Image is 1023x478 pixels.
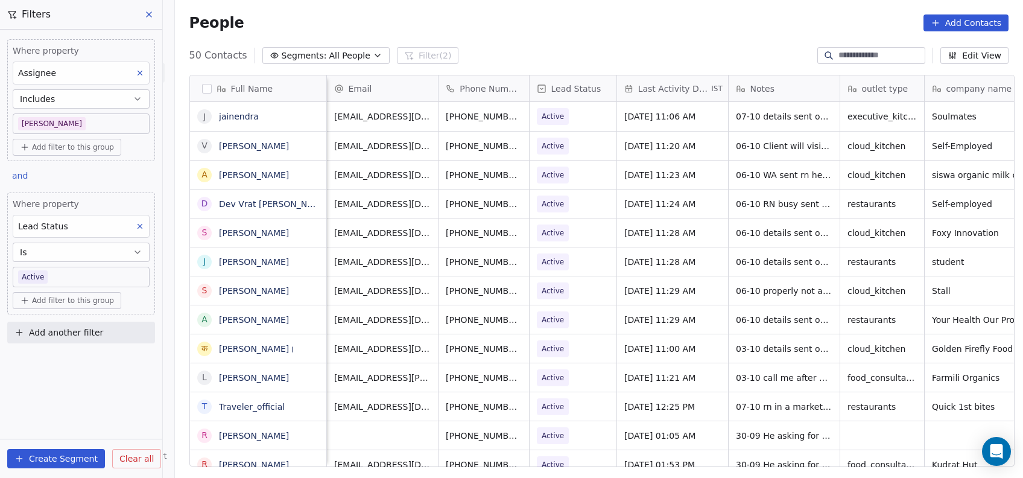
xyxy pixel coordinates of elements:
span: Email [349,83,372,95]
span: [PHONE_NUMBER] [446,256,522,268]
span: [EMAIL_ADDRESS][DOMAIN_NAME] [334,140,431,152]
span: [DATE] 11:29 AM [624,285,721,297]
span: [EMAIL_ADDRESS][DOMAIN_NAME] [334,459,431,471]
span: outlet type [862,83,908,95]
div: a [201,313,207,326]
a: Traveler_official [219,402,285,412]
span: 07-10 rn in a market so not properly audible 03-10 NR [736,401,832,413]
a: [PERSON_NAME] [219,257,289,267]
span: All People [329,49,370,62]
span: restaurants [847,314,917,326]
div: T [201,400,207,413]
span: food_consultants [847,372,917,384]
a: [PERSON_NAME] [219,228,289,238]
div: J [203,255,205,268]
span: 30-09 He asking for sponser and will connect on a whtsap VC 6pm 29-09 he is looking fo his friend [736,430,832,442]
span: Active [542,343,564,355]
span: 03-10 call me after 4pm [736,372,832,384]
span: Last Activity Date [638,83,709,95]
span: [EMAIL_ADDRESS][DOMAIN_NAME] [334,198,431,210]
span: [EMAIL_ADDRESS][DOMAIN_NAME] [334,256,431,268]
span: restaurants [847,256,917,268]
span: food_consultants [847,459,917,471]
div: R [201,458,207,471]
span: 03-10 details sent on whtsap, will tell later [736,343,832,355]
span: 06-10 details sent on whatsapp [736,227,832,239]
span: Active [542,198,564,210]
span: restaurants [847,198,917,210]
span: Active [542,285,564,297]
div: grid [190,102,327,467]
span: [PHONE_NUMBER] [446,372,522,384]
span: 06-10 details sent on [GEOGRAPHIC_DATA] [736,314,832,326]
span: 06-10 details sent on [GEOGRAPHIC_DATA] [736,256,832,268]
span: [PHONE_NUMBER] [446,314,522,326]
span: [EMAIL_ADDRESS][DOMAIN_NAME] [334,169,431,181]
span: [PHONE_NUMBER] [446,401,522,413]
span: Active [542,140,564,152]
span: [PHONE_NUMBER] [446,285,522,297]
span: 06-10 WA sent rn he is [GEOGRAPHIC_DATA], will come to [GEOGRAPHIC_DATA] then he will visit for o... [736,169,832,181]
span: [EMAIL_ADDRESS][DOMAIN_NAME] [334,110,431,123]
span: IST [711,84,723,94]
span: Phone Number [460,83,521,95]
a: [PERSON_NAME] [219,460,289,470]
span: cloud_kitchen [847,140,917,152]
div: क [201,342,207,355]
span: [EMAIL_ADDRESS][DOMAIN_NAME] [334,343,431,355]
a: [PERSON_NAME] [219,431,289,441]
div: R [201,429,207,442]
div: v [201,139,207,152]
span: cloud_kitchen [847,343,917,355]
span: [EMAIL_ADDRESS][DOMAIN_NAME] [334,314,431,326]
div: L [202,371,207,384]
div: Open Intercom Messenger [982,437,1011,466]
span: [DATE] 11:21 AM [624,372,721,384]
div: Email [327,75,438,101]
span: Full Name [231,83,273,95]
span: Active [542,430,564,442]
button: Edit View [940,47,1009,64]
span: Active [542,256,564,268]
span: 06-10 Client will visit for onsite demo, will tell later [736,140,832,152]
div: A [201,168,207,181]
span: [PHONE_NUMBER] [446,110,522,123]
span: 07-10 details sent on WA 06-10 NR [736,110,832,123]
div: outlet type [840,75,924,101]
span: Lead Status [551,83,601,95]
div: Full Name [190,75,326,101]
div: S [201,284,207,297]
div: Last Activity DateIST [617,75,728,101]
span: Active [542,372,564,384]
span: Active [542,314,564,326]
span: restaurants [847,401,917,413]
span: [DATE] 11:20 AM [624,140,721,152]
span: Active [542,401,564,413]
a: [PERSON_NAME] [219,373,289,383]
span: cloud_kitchen [847,169,917,181]
span: [DATE] 12:25 PM [624,401,721,413]
a: [PERSON_NAME]। [219,344,294,354]
a: [PERSON_NAME] [219,170,289,180]
span: 50 Contacts [189,48,247,63]
span: [PHONE_NUMBER] [446,140,522,152]
div: j [203,110,205,123]
span: [PHONE_NUMBER] [446,227,522,239]
div: Lead Status [530,75,616,101]
a: [PERSON_NAME] [219,286,289,296]
span: Notes [750,83,774,95]
span: [EMAIL_ADDRESS][DOMAIN_NAME] [334,285,431,297]
span: Active [542,227,564,239]
span: [EMAIL_ADDRESS][DOMAIN_NAME] [334,401,431,413]
div: Notes [729,75,840,101]
span: [PHONE_NUMBER] [446,343,522,355]
a: Help & Support [99,451,166,461]
span: [DATE] 11:28 AM [624,256,721,268]
span: cloud_kitchen [847,227,917,239]
span: [DATE] 11:24 AM [624,198,721,210]
a: Dev Vrat [PERSON_NAME] [219,199,329,209]
span: [PHONE_NUMBER] [446,459,522,471]
span: 30-09 He asking for sponser and will connect on a whtsap VC 6pm 29-09 he is looking fo his friend [736,459,832,471]
div: Phone Number [439,75,529,101]
span: [DATE] 11:28 AM [624,227,721,239]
